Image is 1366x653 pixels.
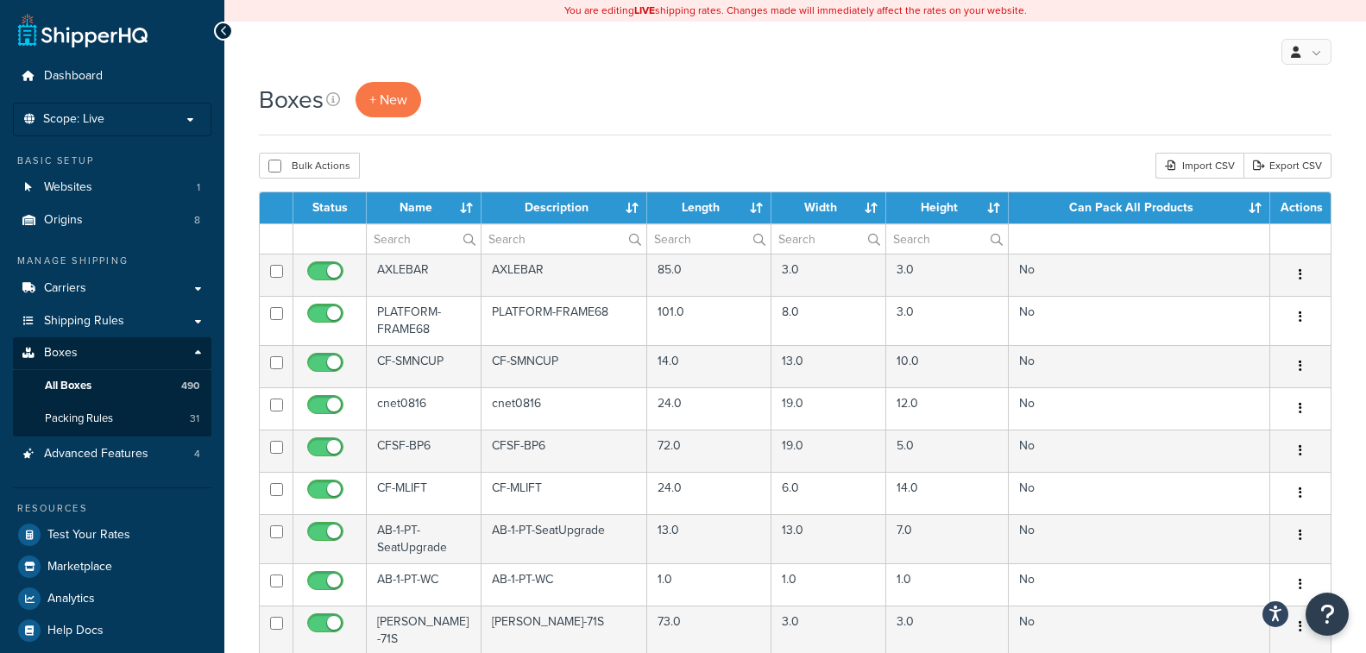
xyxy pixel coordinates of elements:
[482,387,647,430] td: cnet0816
[13,154,211,168] div: Basic Setup
[482,430,647,472] td: CFSF-BP6
[482,514,647,563] td: AB-1-PT-SeatUpgrade
[259,83,324,116] h1: Boxes
[771,345,886,387] td: 13.0
[647,387,771,430] td: 24.0
[1009,345,1270,387] td: No
[886,224,1008,254] input: Search
[367,472,482,514] td: CF-MLIFT
[647,563,771,606] td: 1.0
[47,528,130,543] span: Test Your Rates
[482,472,647,514] td: CF-MLIFT
[44,281,86,296] span: Carriers
[886,254,1009,296] td: 3.0
[482,224,646,254] input: Search
[13,403,211,435] li: Packing Rules
[13,438,211,470] li: Advanced Features
[194,447,200,461] span: 4
[771,430,886,472] td: 19.0
[482,192,647,223] th: Description : activate to sort column ascending
[367,345,482,387] td: CF-SMNCUP
[13,273,211,305] li: Carriers
[482,254,647,296] td: AXLEBAR
[647,192,771,223] th: Length : activate to sort column ascending
[886,563,1009,606] td: 1.0
[886,472,1009,514] td: 14.0
[771,254,886,296] td: 3.0
[886,192,1009,223] th: Height : activate to sort column ascending
[13,204,211,236] li: Origins
[647,430,771,472] td: 72.0
[13,204,211,236] a: Origins 8
[771,563,886,606] td: 1.0
[13,254,211,268] div: Manage Shipping
[886,430,1009,472] td: 5.0
[647,254,771,296] td: 85.0
[886,514,1009,563] td: 7.0
[47,560,112,575] span: Marketplace
[356,82,421,117] a: + New
[194,213,200,228] span: 8
[44,69,103,84] span: Dashboard
[367,192,482,223] th: Name : activate to sort column ascending
[259,153,360,179] button: Bulk Actions
[1009,563,1270,606] td: No
[13,60,211,92] a: Dashboard
[13,501,211,516] div: Resources
[13,438,211,470] a: Advanced Features 4
[367,254,482,296] td: AXLEBAR
[181,379,199,393] span: 490
[18,13,148,47] a: ShipperHQ Home
[886,345,1009,387] td: 10.0
[367,224,481,254] input: Search
[1243,153,1331,179] a: Export CSV
[13,370,211,402] li: All Boxes
[13,403,211,435] a: Packing Rules 31
[44,346,78,361] span: Boxes
[367,296,482,345] td: PLATFORM-FRAME68
[13,615,211,646] a: Help Docs
[367,514,482,563] td: AB-1-PT-SeatUpgrade
[367,387,482,430] td: cnet0816
[13,337,211,369] a: Boxes
[647,472,771,514] td: 24.0
[1009,296,1270,345] td: No
[13,172,211,204] a: Websites 1
[13,583,211,614] a: Analytics
[13,370,211,402] a: All Boxes 490
[13,305,211,337] a: Shipping Rules
[771,192,886,223] th: Width : activate to sort column ascending
[13,519,211,550] a: Test Your Rates
[44,447,148,461] span: Advanced Features
[482,563,647,606] td: AB-1-PT-WC
[13,337,211,436] li: Boxes
[771,296,886,345] td: 8.0
[482,296,647,345] td: PLATFORM-FRAME68
[1009,472,1270,514] td: No
[1009,192,1270,223] th: Can Pack All Products : activate to sort column ascending
[45,379,91,393] span: All Boxes
[293,192,367,223] th: Status
[47,592,95,606] span: Analytics
[1009,387,1270,430] td: No
[13,551,211,582] a: Marketplace
[771,387,886,430] td: 19.0
[647,514,771,563] td: 13.0
[47,624,104,638] span: Help Docs
[1009,430,1270,472] td: No
[190,411,199,426] span: 31
[886,296,1009,345] td: 3.0
[634,3,655,18] b: LIVE
[1009,254,1270,296] td: No
[45,411,113,426] span: Packing Rules
[367,430,482,472] td: CFSF-BP6
[44,314,124,329] span: Shipping Rules
[1155,153,1243,179] div: Import CSV
[647,345,771,387] td: 14.0
[197,180,200,195] span: 1
[1306,593,1349,636] button: Open Resource Center
[886,387,1009,430] td: 12.0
